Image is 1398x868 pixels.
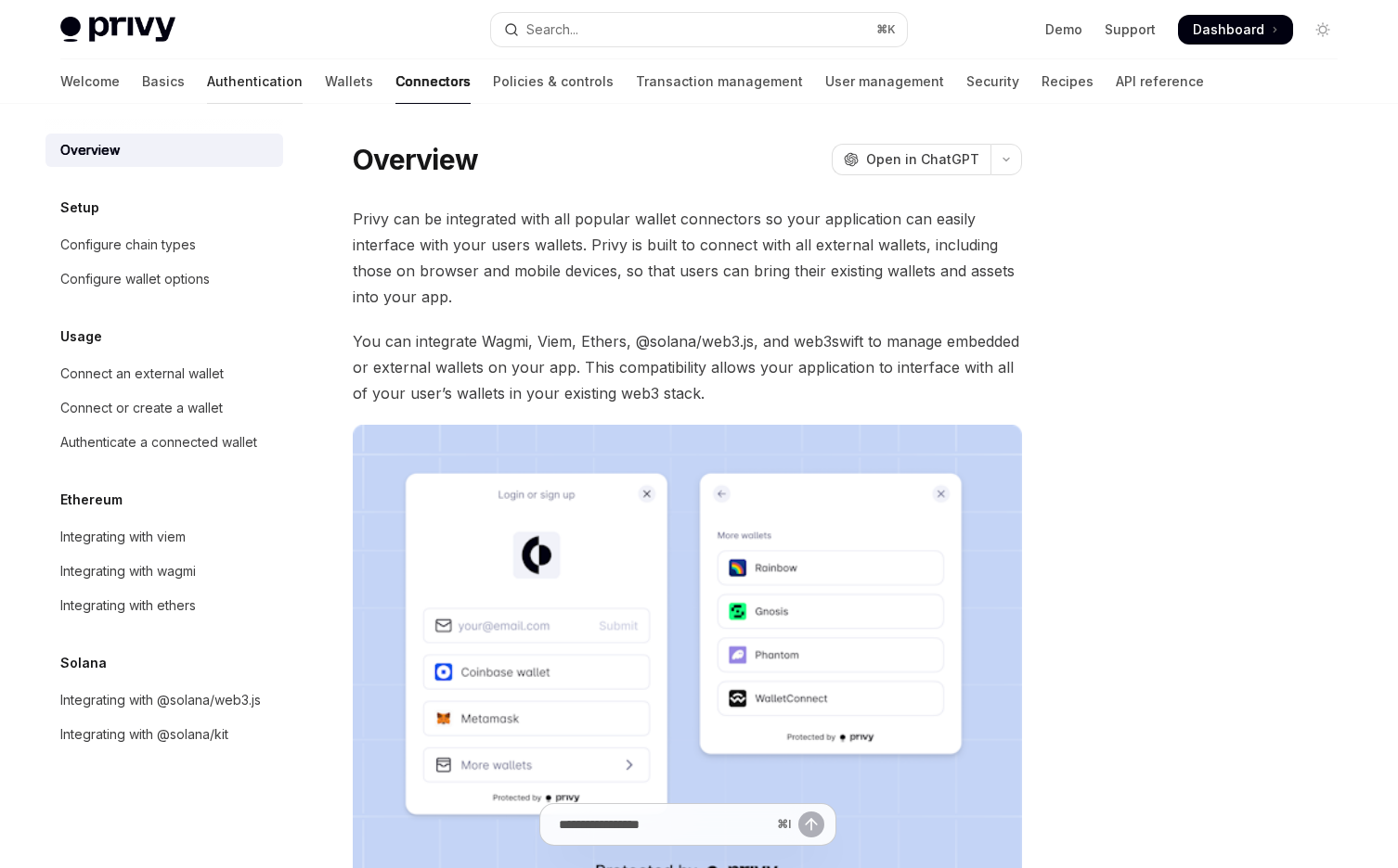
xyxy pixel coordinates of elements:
div: Search... [526,19,578,41]
h5: Usage [60,325,102,348]
div: Integrating with @solana/kit [60,723,228,746]
div: Authenticate a connected wallet [60,431,257,453]
div: Connect or create a wallet [60,397,223,419]
button: Send message [798,811,824,837]
a: Dashboard [1178,15,1293,45]
a: Recipes [1042,59,1094,104]
div: Integrating with @solana/web3.js [60,689,261,711]
a: Support [1105,20,1156,39]
div: Integrating with ethers [60,594,196,617]
span: ⌘ K [876,22,896,37]
div: Overview [60,139,120,161]
button: Toggle dark mode [1308,15,1338,45]
div: Configure wallet options [60,268,210,290]
a: Integrating with viem [45,520,283,554]
a: Authenticate a connected wallet [45,426,283,459]
a: Connectors [395,59,471,104]
a: Demo [1045,20,1082,39]
div: Integrating with wagmi [60,560,196,582]
div: Configure chain types [60,234,196,256]
input: Ask a question... [559,804,770,845]
a: Integrating with @solana/web3.js [45,683,283,717]
a: Security [966,59,1019,104]
a: Transaction management [636,59,803,104]
a: Policies & controls [493,59,614,104]
h5: Setup [60,197,99,219]
div: Integrating with viem [60,526,186,548]
span: Open in ChatGPT [866,150,979,169]
a: User management [825,59,944,104]
a: Configure wallet options [45,262,283,296]
a: Basics [142,59,185,104]
a: Overview [45,134,283,167]
h5: Solana [60,652,107,674]
button: Open in ChatGPT [832,144,990,175]
a: Integrating with wagmi [45,555,283,588]
img: light logo [60,17,175,43]
a: Authentication [207,59,303,104]
span: You can integrate Wagmi, Viem, Ethers, @solana/web3.js, and web3swift to manage embedded or exter... [353,328,1022,406]
a: Configure chain types [45,228,283,262]
span: Privy can be integrated with all popular wallet connectors so your application can easily interfa... [353,206,1022,310]
a: API reference [1116,59,1204,104]
a: Welcome [60,59,120,104]
h1: Overview [353,143,478,176]
span: Dashboard [1193,20,1264,39]
a: Integrating with @solana/kit [45,718,283,751]
a: Integrating with ethers [45,589,283,622]
button: Open search [491,13,907,46]
div: Connect an external wallet [60,363,224,385]
a: Connect or create a wallet [45,391,283,425]
h5: Ethereum [60,489,123,511]
a: Wallets [325,59,373,104]
a: Connect an external wallet [45,357,283,390]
